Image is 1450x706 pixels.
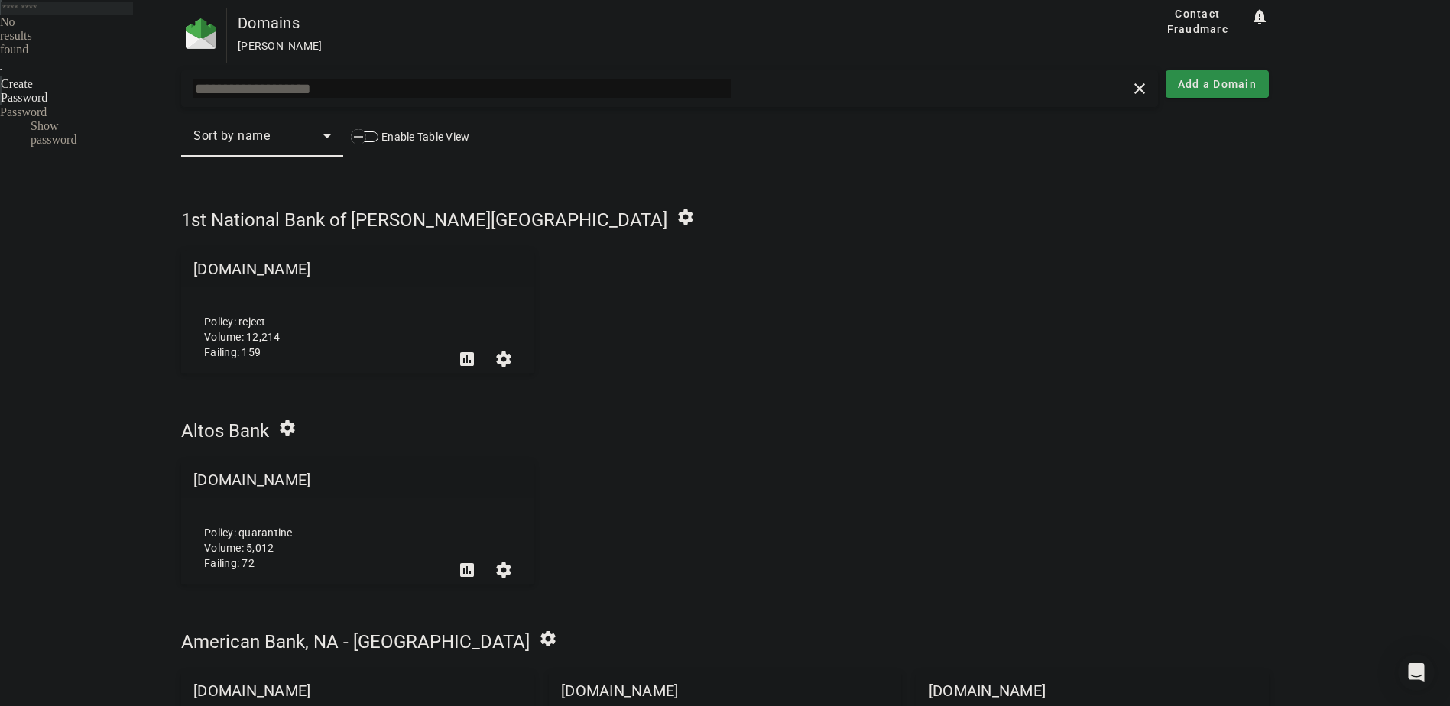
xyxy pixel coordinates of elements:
button: Add a Domain [1166,70,1269,98]
button: DMARC Report [449,341,485,377]
span: 1st National Bank of [PERSON_NAME][GEOGRAPHIC_DATA] [181,209,667,231]
label: Enable Table View [378,129,469,144]
div: Policy: reject Volume: 12,214 Failing: 159 [193,264,449,360]
div: [PERSON_NAME] [238,38,1095,53]
button: Settings [485,552,522,588]
span: Contact Fraudmarc [1151,6,1244,37]
app-page-header: Domains [181,8,1269,63]
span: Altos Bank [181,420,269,442]
span: Sort by name [193,128,270,143]
span: American Bank, NA - [GEOGRAPHIC_DATA] [181,631,530,653]
span: Add a Domain [1178,76,1257,92]
button: Contact Fraudmarc [1145,8,1251,35]
div: Policy: quarantine Volume: 5,012 Failing: 72 [193,475,449,571]
mat-icon: notification_important [1251,8,1269,26]
img: Fraudmarc Logo [186,18,216,49]
button: DMARC Report [449,552,485,588]
mat-grid-tile-header: [DOMAIN_NAME] [181,251,534,287]
div: Domains [238,15,1095,31]
div: Open Intercom Messenger [1398,654,1435,691]
button: Settings [485,341,522,377]
mat-grid-tile-header: [DOMAIN_NAME] [181,461,534,498]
